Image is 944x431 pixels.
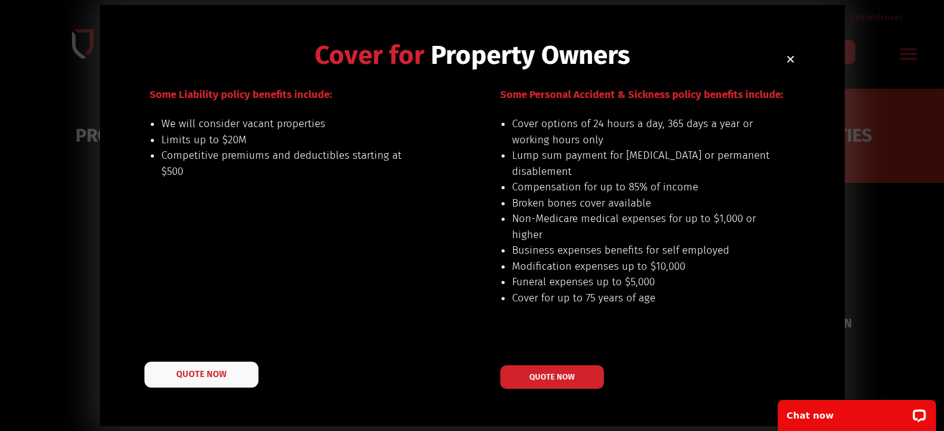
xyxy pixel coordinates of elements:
li: Cover options of 24 hours a day, 365 days a year or working hours only [512,116,771,148]
iframe: LiveChat chat widget [770,392,944,431]
span: Cover for [315,40,425,71]
li: We will consider vacant properties [161,116,420,132]
a: QUOTE NOW [144,362,258,388]
a: QUOTE NOW [500,365,604,389]
li: Business expenses benefits for self employed [512,242,771,259]
li: Non-Medicare medical expenses for up to $1,000 or higher [512,211,771,242]
span: QUOTE NOW [529,373,575,381]
a: Close [786,55,795,64]
span: Some Liability policy benefits include: [150,88,332,101]
span: Some Personal Accident & Sickness policy benefits include: [500,88,783,101]
li: Limits up to $20M [161,132,420,148]
li: Cover for up to 75 years of age [512,290,771,306]
li: Broken bones cover available [512,195,771,211]
li: Modification expenses up to $10,000 [512,259,771,275]
span: QUOTE NOW [176,370,226,378]
li: Lump sum payment for [MEDICAL_DATA] or permanent disablement [512,148,771,179]
li: Funeral expenses up to $5,000 [512,274,771,290]
span: Property Owners [431,40,630,71]
li: Competitive premiums and deductibles starting at $500 [161,148,420,179]
li: Compensation for up to 85% of income [512,179,771,195]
